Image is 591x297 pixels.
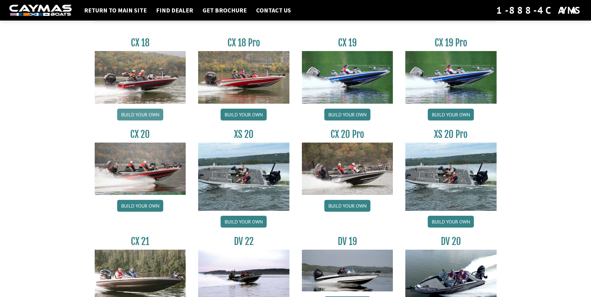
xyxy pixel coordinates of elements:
h3: CX 20 [95,129,186,140]
div: 1-888-4CAYMAS [496,3,582,17]
h3: DV 22 [198,236,289,247]
a: Build your own [428,109,474,120]
h3: DV 20 [405,236,497,247]
a: Build your own [324,200,370,212]
a: Contact Us [253,6,294,14]
a: Return to main site [81,6,150,14]
h3: CX 20 Pro [302,129,393,140]
img: CX-20Pro_thumbnail.jpg [302,143,393,195]
img: CX-18S_thumbnail.jpg [95,51,186,103]
h3: CX 18 [95,37,186,49]
img: XS_20_resized.jpg [198,143,289,211]
img: XS_20_resized.jpg [405,143,497,211]
h3: CX 19 [302,37,393,49]
a: Get Brochure [199,6,250,14]
h3: XS 20 Pro [405,129,497,140]
h3: CX 19 Pro [405,37,497,49]
img: CX19_thumbnail.jpg [405,51,497,103]
a: Build your own [117,109,163,120]
h3: DV 19 [302,236,393,247]
h3: CX 18 Pro [198,37,289,49]
a: Build your own [428,216,474,228]
a: Find Dealer [153,6,196,14]
a: Build your own [221,109,267,120]
img: dv-19-ban_from_website_for_caymas_connect.png [302,250,393,291]
a: Build your own [324,109,370,120]
h3: CX 21 [95,236,186,247]
img: white-logo-c9c8dbefe5ff5ceceb0f0178aa75bf4bb51f6bca0971e226c86eb53dfe498488.png [9,5,72,16]
h3: XS 20 [198,129,289,140]
a: Build your own [221,216,267,228]
img: CX-18SS_thumbnail.jpg [198,51,289,103]
img: CX19_thumbnail.jpg [302,51,393,103]
img: CX-20_thumbnail.jpg [95,143,186,195]
a: Build your own [117,200,163,212]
